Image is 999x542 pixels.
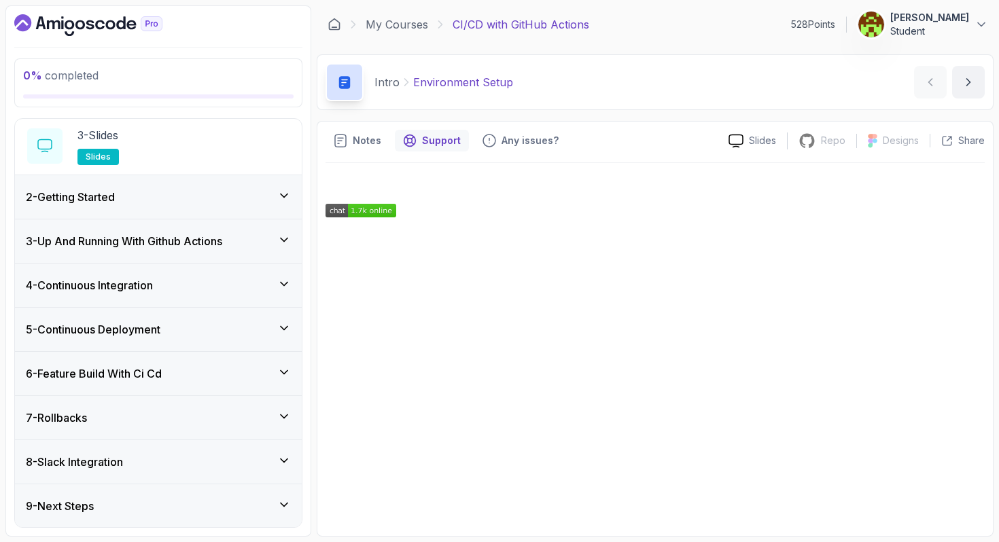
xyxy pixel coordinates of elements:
p: CI/CD with GitHub Actions [453,16,589,33]
button: 2-Getting Started [15,175,302,219]
a: My Courses [366,16,428,33]
p: 3 - Slides [77,127,118,143]
button: 4-Continuous Integration [15,264,302,307]
button: 7-Rollbacks [15,396,302,439]
a: Dashboard [328,18,341,31]
span: slides [86,151,111,162]
p: Repo [821,134,845,147]
p: Intro [374,74,400,90]
a: Slides [718,134,787,148]
p: 528 Points [791,18,835,31]
p: Environment Setup [413,74,513,90]
h3: 8 - Slack Integration [26,454,123,470]
p: Student [890,24,969,38]
button: Support button [395,130,469,151]
p: Share [958,134,985,147]
h3: 4 - Continuous Integration [26,277,153,293]
button: 5-Continuous Deployment [15,308,302,351]
button: 3-Up And Running With Github Actions [15,219,302,263]
button: 3-Slidesslides [26,127,291,165]
h3: 9 - Next Steps [26,498,94,514]
p: Support [422,134,461,147]
button: Share [930,134,985,147]
h3: 3 - Up And Running With Github Actions [26,233,222,249]
h3: 7 - Rollbacks [26,410,87,426]
a: Dashboard [14,14,194,36]
button: 8-Slack Integration [15,440,302,484]
h3: 5 - Continuous Deployment [26,321,160,338]
p: Notes [353,134,381,147]
button: user profile image[PERSON_NAME]Student [858,11,988,38]
span: completed [23,69,99,82]
button: notes button [326,130,389,151]
img: Amigoscode Discord Server Badge [326,204,396,217]
img: user profile image [858,12,884,37]
p: [PERSON_NAME] [890,11,969,24]
p: Designs [883,134,919,147]
h3: 2 - Getting Started [26,189,115,205]
h3: 6 - Feature Build With Ci Cd [26,365,162,382]
button: next content [952,66,985,98]
button: Feedback button [474,130,567,151]
button: previous content [914,66,947,98]
button: 6-Feature Build With Ci Cd [15,352,302,395]
p: Any issues? [502,134,559,147]
p: Slides [749,134,776,147]
button: 9-Next Steps [15,484,302,528]
span: 0 % [23,69,42,82]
